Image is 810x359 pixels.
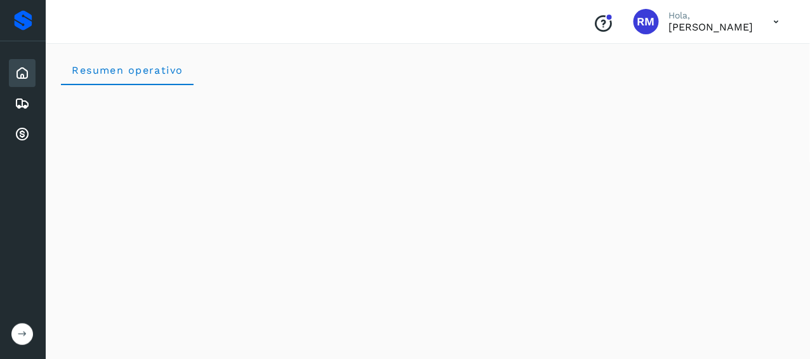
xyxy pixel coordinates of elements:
p: Hola, [669,10,754,21]
div: Inicio [9,59,36,87]
div: Cuentas por cobrar [9,120,36,148]
p: RICARDO MONTEMAYOR [669,21,754,33]
div: Embarques [9,90,36,118]
span: Resumen operativo [71,64,183,76]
